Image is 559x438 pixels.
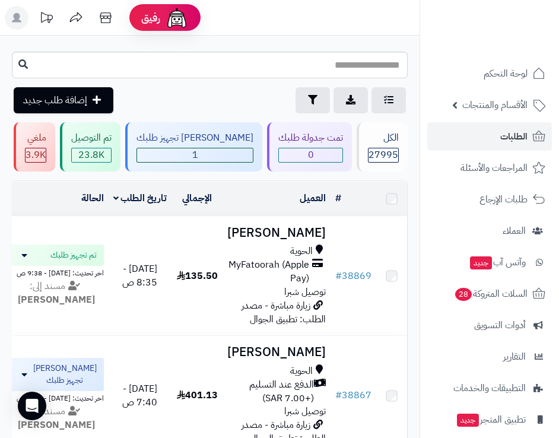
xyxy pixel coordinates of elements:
span: تم تجهيز طلبك [50,249,97,261]
span: 135.50 [177,269,218,283]
span: # [335,269,342,283]
div: تمت جدولة طلبك [278,131,343,145]
span: جديد [470,256,492,269]
span: 0 [279,148,342,162]
span: الأقسام والمنتجات [462,97,528,113]
span: 27995 [369,148,398,162]
span: 3.9K [26,148,46,162]
span: طلبات الإرجاع [479,191,528,208]
span: الحوية [290,245,313,258]
a: # [335,191,341,205]
a: تحديثات المنصة [31,6,61,33]
h3: [PERSON_NAME] [227,345,326,359]
span: 1 [137,148,253,162]
a: وآتس آبجديد [427,248,552,277]
a: الإجمالي [182,191,212,205]
span: أدوات التسويق [474,317,526,334]
span: رفيق [141,11,160,25]
span: السلات المتروكة [454,285,528,302]
span: العملاء [503,223,526,239]
a: #38869 [335,269,371,283]
div: تم التوصيل [71,131,112,145]
span: إضافة طلب جديد [23,93,87,107]
div: ملغي [25,131,46,145]
div: 23762 [72,148,111,162]
strong: [PERSON_NAME] [18,293,95,307]
span: [PERSON_NAME] تجهيز طلبك [33,363,97,386]
span: وآتس آب [469,254,526,271]
div: اخر تحديث: [DATE] - 9:38 ص [9,266,104,278]
a: الكل27995 [354,122,410,172]
span: الحوية [290,364,313,378]
a: الطلبات [427,122,552,151]
a: العملاء [427,217,552,245]
span: # [335,388,342,402]
a: الحالة [81,191,104,205]
span: لوحة التحكم [484,65,528,82]
span: 23.8K [72,148,111,162]
span: التقارير [503,348,526,365]
div: الكل [368,131,399,145]
span: التطبيقات والخدمات [453,380,526,396]
div: Open Intercom Messenger [18,392,46,420]
span: زيارة مباشرة - مصدر الطلب: تطبيق الجوال [242,299,326,326]
img: ai-face.png [165,6,189,30]
span: المراجعات والأسئلة [460,160,528,176]
a: التقارير [427,342,552,371]
span: 401.13 [177,388,218,402]
a: [PERSON_NAME] تجهيز طلبك 1 [123,122,265,172]
span: MyFatoorah (Apple Pay) [227,258,309,285]
a: ملغي 3.9K [11,122,58,172]
span: توصيل شبرا [284,285,326,299]
span: الطلبات [500,128,528,145]
a: إضافة طلب جديد [14,87,113,113]
h3: [PERSON_NAME] [227,226,326,240]
span: تطبيق المتجر [456,411,526,428]
strong: [PERSON_NAME] [18,418,95,432]
div: 3855 [26,148,46,162]
a: السلات المتروكة28 [427,280,552,308]
div: [PERSON_NAME] تجهيز طلبك [136,131,253,145]
a: العميل [300,191,326,205]
span: توصيل شبرا [284,404,326,418]
div: اخر تحديث: [DATE] - 8:33 ص [9,391,104,404]
span: 28 [455,288,472,301]
a: #38867 [335,388,371,402]
a: المراجعات والأسئلة [427,154,552,182]
span: [DATE] - 7:40 ص [122,382,157,410]
a: أدوات التسويق [427,311,552,339]
span: جديد [457,414,479,427]
a: تطبيق المتجرجديد [427,405,552,434]
span: [DATE] - 8:35 ص [122,262,157,290]
a: التطبيقات والخدمات [427,374,552,402]
a: تم التوصيل 23.8K [58,122,123,172]
a: تمت جدولة طلبك 0 [265,122,354,172]
a: تاريخ الطلب [113,191,167,205]
span: الدفع عند التسليم (+7.00 SAR) [227,378,314,405]
a: طلبات الإرجاع [427,185,552,214]
a: لوحة التحكم [427,59,552,88]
